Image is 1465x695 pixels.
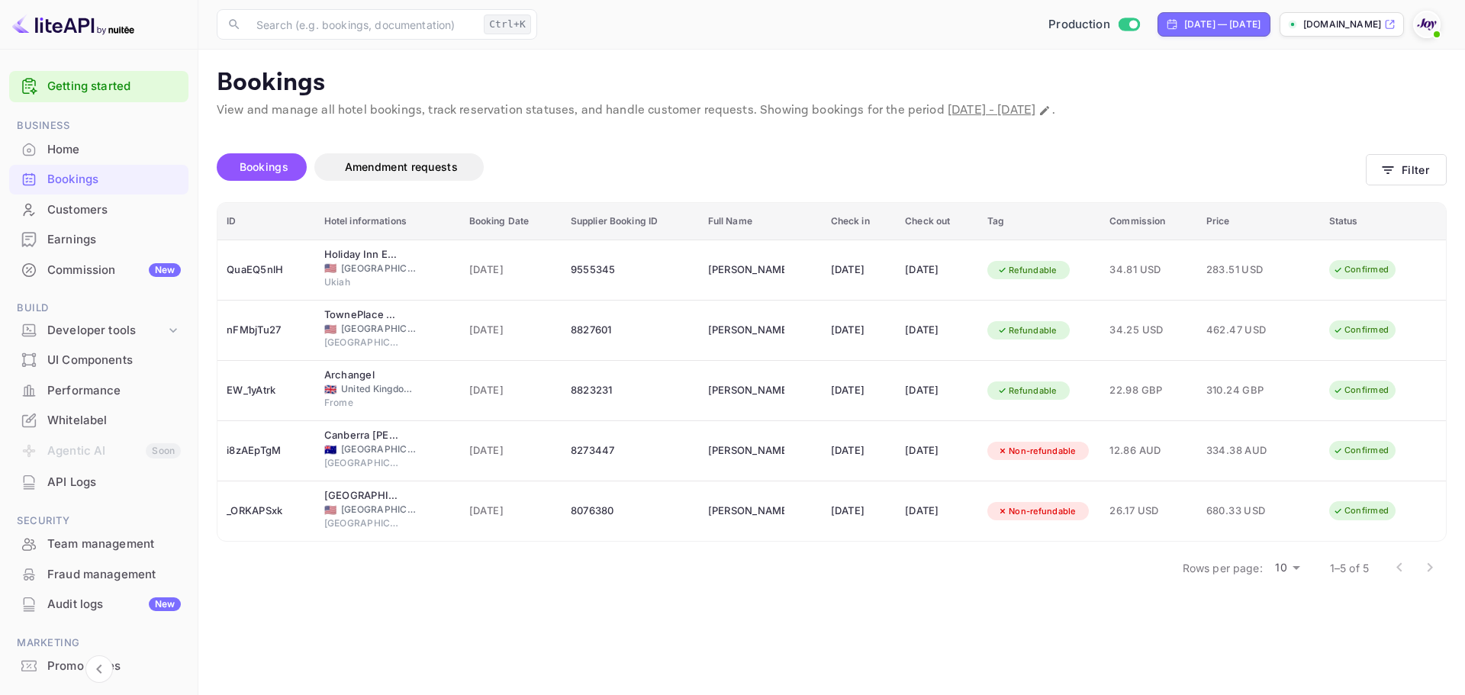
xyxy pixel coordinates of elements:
span: Build [9,300,188,317]
a: Earnings [9,225,188,253]
div: [DATE] [831,318,887,343]
a: API Logs [9,468,188,496]
div: Confirmed [1323,501,1399,520]
div: account-settings tabs [217,153,1366,181]
a: Audit logsNew [9,590,188,618]
div: [DATE] [831,499,887,523]
span: United States of America [324,505,336,515]
div: UI Components [47,352,181,369]
div: Emily Teribery [708,258,784,282]
span: [DATE] - [DATE] [948,102,1035,118]
div: Holiday Inn Express and Suites Ukiah, an IHG Hotel [324,247,401,262]
table: booking table [217,203,1446,542]
span: 334.38 AUD [1206,442,1283,459]
div: Home [9,135,188,165]
a: Promo codes [9,652,188,680]
a: Performance [9,376,188,404]
div: Refundable [987,321,1067,340]
span: [GEOGRAPHIC_DATA] [324,456,401,470]
div: Confirmed [1323,381,1399,400]
a: Bookings [9,165,188,193]
span: [DATE] [469,262,552,278]
span: United Kingdom of Great Britain and Northern Ireland [324,385,336,394]
a: Fraud management [9,560,188,588]
span: 34.25 USD [1109,322,1187,339]
span: Business [9,117,188,134]
span: 12.86 AUD [1109,442,1187,459]
div: New [149,263,181,277]
div: 9555345 [571,258,690,282]
th: Booking Date [460,203,562,240]
div: UI Components [9,346,188,375]
span: [DATE] [469,382,552,399]
span: Marketing [9,635,188,652]
div: Home [47,141,181,159]
div: [DATE] [831,439,887,463]
button: Filter [1366,154,1447,185]
p: View and manage all hotel bookings, track reservation statuses, and handle customer requests. Sho... [217,101,1447,120]
th: Check in [822,203,896,240]
th: Tag [978,203,1100,240]
p: Bookings [217,68,1447,98]
th: Hotel informations [315,203,460,240]
div: Emily Cutting [708,439,784,463]
span: Security [9,513,188,529]
div: Commission [47,262,181,279]
div: EW_1yAtrk [227,378,306,403]
a: CommissionNew [9,256,188,284]
span: United Kingdom of [GEOGRAPHIC_DATA] and [GEOGRAPHIC_DATA] [341,382,417,396]
th: Commission [1100,203,1196,240]
input: Search (e.g. bookings, documentation) [247,9,478,40]
span: 22.98 GBP [1109,382,1187,399]
div: Fraud management [47,566,181,584]
div: Refundable [987,381,1067,401]
span: [DATE] [469,322,552,339]
th: Check out [896,203,978,240]
span: 680.33 USD [1206,503,1283,520]
div: [DATE] [905,318,969,343]
a: Customers [9,195,188,224]
div: Switch to Sandbox mode [1042,16,1145,34]
div: Customers [47,201,181,219]
span: Ukiah [324,275,401,289]
div: [DATE] [905,378,969,403]
span: [DATE] [469,442,552,459]
div: CommissionNew [9,256,188,285]
th: Supplier Booking ID [562,203,699,240]
span: [GEOGRAPHIC_DATA] [341,262,417,275]
img: LiteAPI logo [12,12,134,37]
div: Promo codes [9,652,188,681]
span: United States of America [324,263,336,273]
span: 283.51 USD [1206,262,1283,278]
a: Team management [9,529,188,558]
div: Getting started [9,71,188,102]
span: Frome [324,396,401,410]
button: Collapse navigation [85,655,113,683]
div: nFMbjTu27 [227,318,306,343]
div: Hyatt Place Bethlehem [324,488,401,504]
div: Confirmed [1323,320,1399,339]
p: Rows per page: [1183,560,1263,576]
div: Confirmed [1323,441,1399,460]
div: Archangel [324,368,401,383]
span: [GEOGRAPHIC_DATA] [341,442,417,456]
div: Emily Kempf [708,318,784,343]
div: Whitelabel [47,412,181,430]
span: Bookings [240,160,288,173]
div: 10 [1269,557,1306,579]
div: Developer tools [47,322,166,339]
div: [DATE] [831,378,887,403]
div: Earnings [9,225,188,255]
div: 8823231 [571,378,690,403]
a: Getting started [47,78,181,95]
div: Team management [9,529,188,559]
div: Canberra Rex Hotel & Serviced Apartments [324,428,401,443]
button: Change date range [1037,103,1052,118]
th: Status [1320,203,1446,240]
div: Performance [9,376,188,406]
span: Amendment requests [345,160,458,173]
span: United States of America [324,324,336,334]
div: [DATE] [831,258,887,282]
div: Confirmed [1323,260,1399,279]
div: API Logs [47,474,181,491]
